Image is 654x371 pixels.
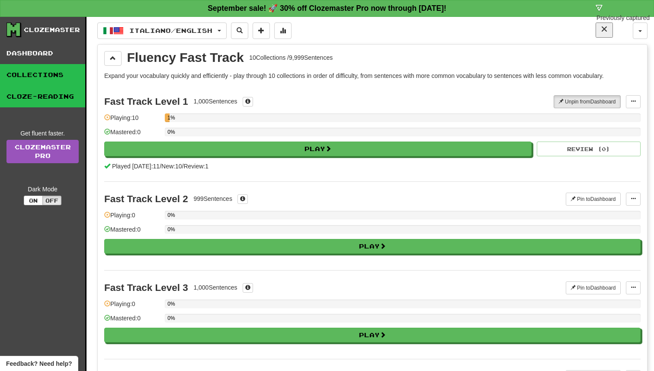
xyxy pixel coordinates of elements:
[253,23,270,39] button: Add sentence to collection
[104,300,160,314] div: Playing: 0
[161,163,182,170] span: New: 10
[537,142,641,156] button: Review (0)
[566,193,621,206] button: Pin toDashboard
[104,96,188,107] div: Fast Track Level 1
[193,283,237,292] div: 1,000 Sentences
[274,23,292,39] button: More stats
[160,163,161,170] span: /
[193,97,237,106] div: 1,000 Sentences
[566,281,621,294] button: Pin toDashboard
[554,95,621,108] button: Unpin fromDashboard
[104,211,160,225] div: Playing: 0
[112,163,160,170] span: Played [DATE]: 11
[104,282,188,293] div: Fast Track Level 3
[129,27,212,34] span: Italiano / English
[6,140,79,163] a: ClozemasterPro
[104,225,160,239] div: Mastered: 0
[42,196,61,205] button: Off
[208,4,446,13] strong: September sale! 🚀 30% off Clozemaster Pro now through [DATE]!
[231,23,248,39] button: Search sentences
[104,71,641,80] p: Expand your vocabulary quickly and efficiently - play through 10 collections in order of difficul...
[183,163,208,170] span: Review: 1
[97,23,227,39] button: Italiano/English
[24,26,80,34] div: Clozemaster
[127,51,244,64] div: Fluency Fast Track
[104,113,160,128] div: Playing: 10
[104,194,188,204] div: Fast Track Level 2
[104,142,532,156] button: Play
[104,239,641,254] button: Play
[104,314,160,328] div: Mastered: 0
[6,129,79,138] div: Get fluent faster.
[104,128,160,142] div: Mastered: 0
[24,196,43,205] button: On
[167,113,170,122] div: 1%
[249,53,333,62] div: 10 Collections / 9,999 Sentences
[104,328,641,342] button: Play
[6,359,72,368] span: Open feedback widget
[193,194,232,203] div: 999 Sentences
[6,185,79,194] div: Dark Mode
[182,163,184,170] span: /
